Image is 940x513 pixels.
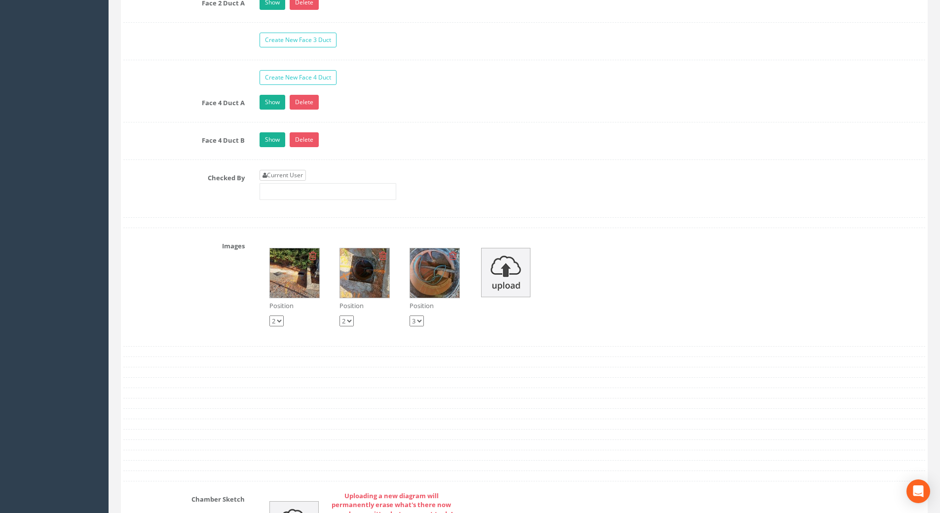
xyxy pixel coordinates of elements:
label: Checked By [116,170,252,183]
p: Position [339,301,390,311]
img: 811e6d33-0d14-6e97-4327-8fbbe81e8026_548007b7-8cab-45fa-095c-ec53cd4a4976_thumb.jpg [410,248,459,298]
img: 811e6d33-0d14-6e97-4327-8fbbe81e8026_5186c744-fd5e-8fa1-dfde-a8bcca84001d_thumb.jpg [340,248,389,298]
p: Position [410,301,460,311]
label: Face 4 Duct A [116,95,252,108]
label: Images [116,238,252,251]
label: Chamber Sketch [116,491,252,504]
a: Current User [260,170,306,181]
label: Face 4 Duct B [116,132,252,145]
a: Delete [290,132,319,147]
img: upload_icon.png [481,248,530,297]
a: Show [260,132,285,147]
a: Create New Face 3 Duct [260,33,337,47]
a: Delete [290,95,319,110]
a: Create New Face 4 Duct [260,70,337,85]
div: Open Intercom Messenger [906,479,930,503]
p: Position [269,301,320,311]
img: 811e6d33-0d14-6e97-4327-8fbbe81e8026_f0c8efe4-da2e-0b58-196b-030f490fa434_thumb.jpg [270,248,319,298]
a: Show [260,95,285,110]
